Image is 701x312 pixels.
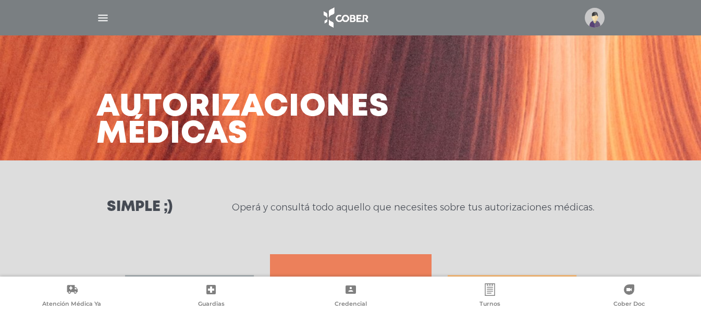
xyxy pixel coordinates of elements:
span: Atención Médica Ya [42,300,101,309]
h3: Simple ;) [107,200,173,215]
a: Cober Doc [560,283,699,310]
span: Turnos [479,300,500,309]
p: Operá y consultá todo aquello que necesites sobre tus autorizaciones médicas. [232,201,594,214]
a: Atención Médica Ya [2,283,141,310]
img: logo_cober_home-white.png [318,5,373,30]
span: Guardias [198,300,225,309]
span: Cober Doc [613,300,645,309]
a: Credencial [281,283,420,310]
img: Cober_menu-lines-white.svg [96,11,109,24]
h3: Autorizaciones médicas [96,94,389,148]
img: profile-placeholder.svg [585,8,605,28]
span: Credencial [335,300,367,309]
a: Guardias [141,283,280,310]
a: Turnos [420,283,559,310]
